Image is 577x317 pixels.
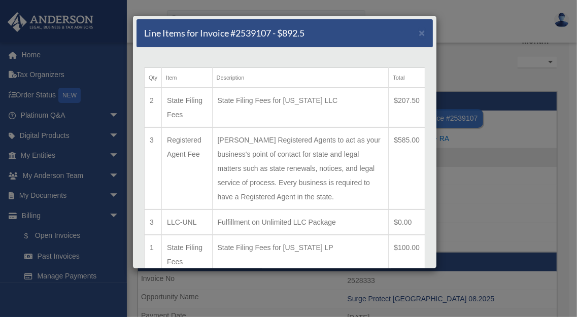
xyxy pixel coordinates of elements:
td: $207.50 [389,88,425,127]
th: Description [212,68,389,88]
td: LLC-UNL [162,209,212,235]
td: Fulfillment on Unlimited LLC Package [212,209,389,235]
h5: Line Items for Invoice #2539107 - $892.5 [144,27,304,40]
td: [PERSON_NAME] Registered Agents to act as your business's point of contact for state and legal ma... [212,127,389,209]
th: Total [389,68,425,88]
td: State Filing Fees [162,235,212,274]
td: 1 [145,235,162,274]
td: State Filing Fees for [US_STATE] LP [212,235,389,274]
span: × [419,27,425,39]
td: 3 [145,209,162,235]
th: Item [162,68,212,88]
button: Close [419,27,425,38]
td: 2 [145,88,162,127]
td: 3 [145,127,162,209]
td: Registered Agent Fee [162,127,212,209]
td: $100.00 [389,235,425,274]
td: $585.00 [389,127,425,209]
td: State Filing Fees for [US_STATE] LLC [212,88,389,127]
td: State Filing Fees [162,88,212,127]
td: $0.00 [389,209,425,235]
th: Qty [145,68,162,88]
